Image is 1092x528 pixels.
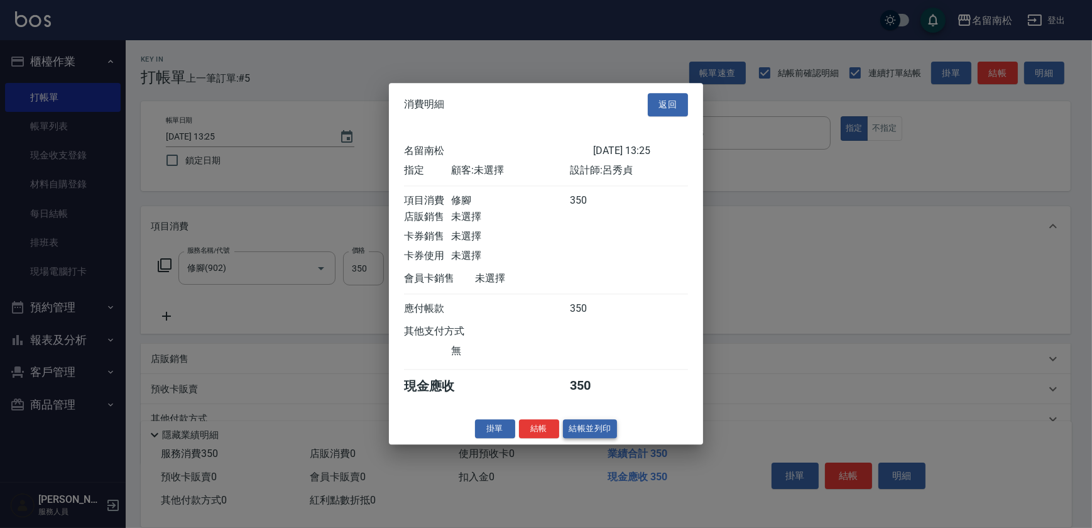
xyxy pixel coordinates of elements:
div: 店販銷售 [404,211,451,224]
div: 無 [451,344,569,358]
div: 350 [570,378,617,395]
div: 修腳 [451,194,569,207]
div: 項目消費 [404,194,451,207]
div: 未選擇 [451,250,569,263]
div: 指定 [404,164,451,177]
div: 未選擇 [451,230,569,243]
div: [DATE] 13:25 [593,145,688,158]
div: 卡券使用 [404,250,451,263]
span: 消費明細 [404,99,444,111]
div: 350 [570,194,617,207]
div: 其他支付方式 [404,325,499,338]
div: 未選擇 [475,272,593,285]
div: 設計師: 呂秀貞 [570,164,688,177]
div: 現金應收 [404,378,475,395]
div: 顧客: 未選擇 [451,164,569,177]
div: 卡券銷售 [404,230,451,243]
div: 350 [570,302,617,316]
div: 會員卡銷售 [404,272,475,285]
div: 名留南松 [404,145,593,158]
button: 掛單 [475,419,515,439]
button: 返回 [648,93,688,116]
div: 應付帳款 [404,302,451,316]
div: 未選擇 [451,211,569,224]
button: 結帳並列印 [563,419,618,439]
button: 結帳 [519,419,559,439]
